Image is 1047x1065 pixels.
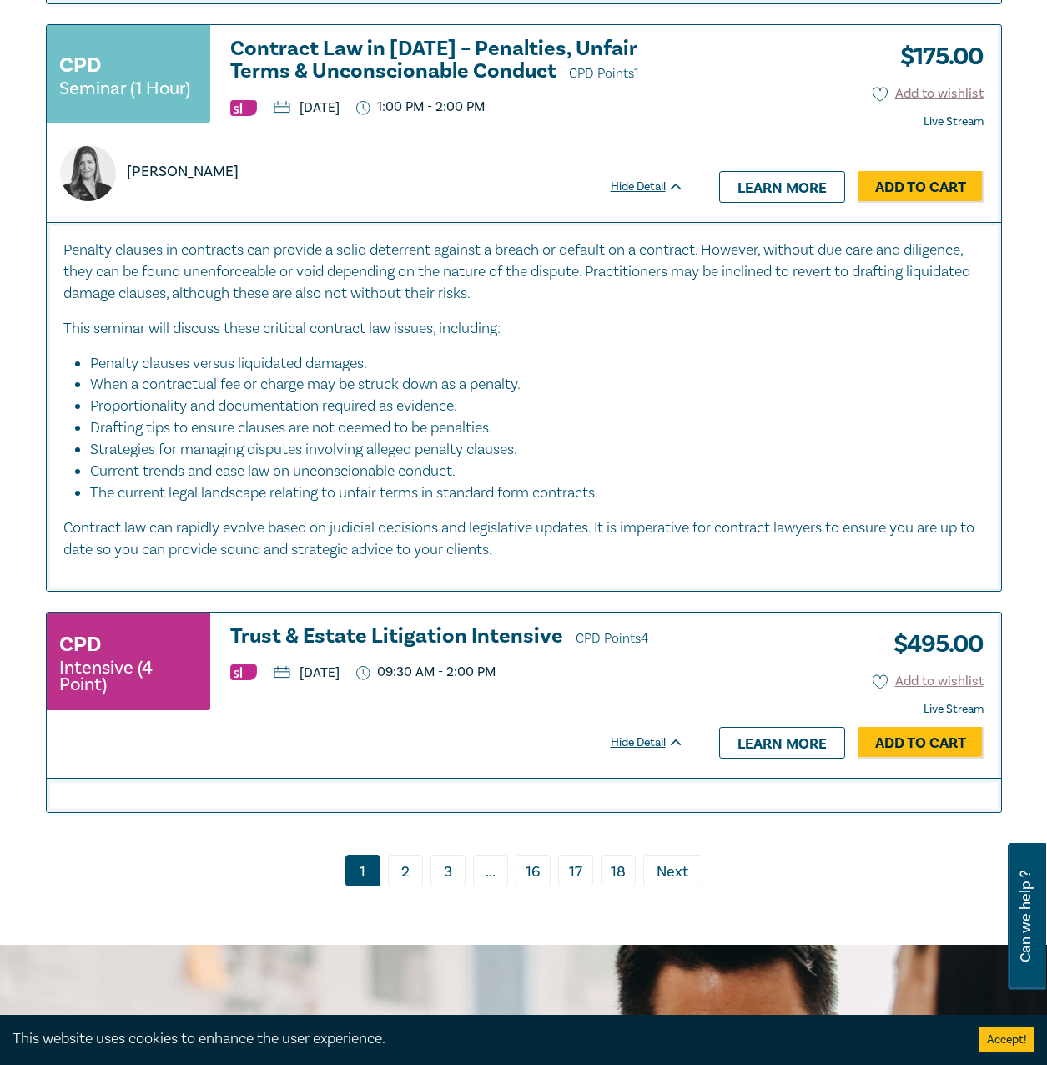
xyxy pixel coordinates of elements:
[858,171,984,203] a: Add to Cart
[516,855,551,886] a: 16
[1018,853,1034,980] span: Can we help ?
[274,101,340,114] p: [DATE]
[356,99,486,115] p: 1:00 PM - 2:00 PM
[979,1027,1034,1052] button: Accept cookies
[719,171,845,203] a: Learn more
[63,240,984,305] p: Penalty clauses in contracts can provide a solid deterrent against a breach or default on a contr...
[657,861,688,883] span: Next
[924,114,984,129] strong: Live Stream
[274,666,340,679] p: [DATE]
[719,727,845,759] a: Learn more
[63,517,984,561] p: Contract law can rapidly evolve based on judicial decisions and legislative updates. It is impera...
[601,855,636,886] a: 18
[127,161,239,183] p: [PERSON_NAME]
[90,353,968,375] li: Penalty clauses versus liquidated damages.
[59,629,101,659] h3: CPD
[881,625,984,664] h3: $ 495.00
[230,38,684,85] h3: Contract Law in [DATE] – Penalties, Unfair Terms & Unconscionable Conduct
[388,855,423,886] a: 2
[924,702,984,717] strong: Live Stream
[611,179,702,195] div: Hide Detail
[90,482,984,504] li: The current legal landscape relating to unfair terms in standard form contracts.
[90,396,968,417] li: Proportionality and documentation required as evidence.
[59,50,101,80] h3: CPD
[576,630,648,647] span: CPD Points 4
[473,855,508,886] span: ...
[63,318,984,340] p: This seminar will discuss these critical contract law issues, including:
[59,80,190,97] small: Seminar (1 Hour)
[611,734,702,751] div: Hide Detail
[230,625,684,650] a: Trust & Estate Litigation Intensive CPD Points4
[569,65,639,82] span: CPD Points 1
[345,855,380,886] a: 1
[888,38,984,76] h3: $ 175.00
[230,664,257,680] img: Substantive Law
[90,374,968,396] li: When a contractual fee or charge may be struck down as a penalty.
[90,439,968,461] li: Strategies for managing disputes involving alleged penalty clauses.
[858,727,984,759] a: Add to Cart
[873,672,984,691] button: Add to wishlist
[13,1028,954,1050] div: This website uses cookies to enhance the user experience.
[90,461,968,482] li: Current trends and case law on unconscionable conduct.
[356,664,496,680] p: 09:30 AM - 2:00 PM
[230,625,684,650] h3: Trust & Estate Litigation Intensive
[873,84,984,103] button: Add to wishlist
[60,145,116,201] img: https://s3.ap-southeast-2.amazonaws.com/leo-cussen-store-production-content/Contacts/Jennika%20An...
[643,855,702,886] a: Next
[230,38,684,85] a: Contract Law in [DATE] – Penalties, Unfair Terms & Unconscionable Conduct CPD Points1
[230,100,257,116] img: Substantive Law
[558,855,593,886] a: 17
[90,417,968,439] li: Drafting tips to ensure clauses are not deemed to be penalties.
[430,855,466,886] a: 3
[59,659,198,693] small: Intensive (4 Point)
